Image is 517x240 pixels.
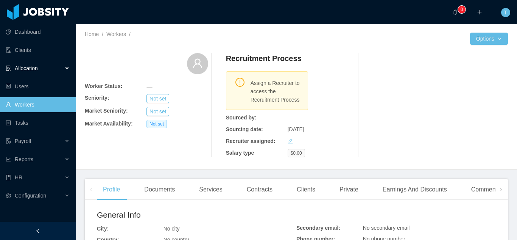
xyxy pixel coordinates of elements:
i: icon: line-chart [6,157,11,162]
i: icon: user [192,58,203,69]
i: icon: setting [6,193,11,198]
i: icon: right [499,188,503,191]
b: Seniority: [85,95,109,101]
i: icon: plus [477,9,482,15]
span: Payroll [15,138,31,144]
div: Private [333,179,364,200]
span: Not set [146,120,167,128]
i: icon: book [6,175,11,180]
a: icon: profileTasks [6,115,70,130]
span: / [129,31,131,37]
b: Market Seniority: [85,108,128,114]
i: icon: edit [288,138,293,144]
span: T [504,8,508,17]
div: Earnings And Discounts [377,179,453,200]
b: Sourcing date: [226,126,263,132]
b: Worker Status: [85,83,122,89]
a: icon: userWorkers [6,97,70,112]
button: Not set [146,94,169,103]
b: City: [97,226,109,232]
b: Salary type [226,150,254,156]
div: Clients [291,179,321,200]
div: Services [193,179,228,200]
div: Contracts [241,179,279,200]
span: Reports [15,156,33,162]
b: Market Availability: [85,121,133,127]
b: Sourced by: [226,115,257,121]
sup: 0 [458,6,466,13]
a: icon: pie-chartDashboard [6,24,70,39]
span: No secondary email [363,225,410,231]
span: No city [164,226,180,232]
a: Workers [106,31,126,37]
span: Allocation [15,65,38,71]
i: icon: file-protect [6,138,11,144]
a: Home [85,31,99,37]
button: Optionsicon: down [470,33,508,45]
div: Comments [465,179,506,200]
i: icon: solution [6,66,11,71]
span: Assign a Recruiter to access the Recruitment Process [251,79,302,104]
h2: General Info [97,209,296,221]
i: icon: bell [453,9,458,15]
button: Not set [146,107,169,116]
div: Profile [97,179,126,200]
b: Recruiter assigned: [226,138,276,144]
span: / [102,31,103,37]
i: icon: exclamation-circle [235,78,244,87]
a: icon: auditClients [6,42,70,58]
div: Documents [138,179,181,200]
i: icon: left [89,188,93,191]
h4: Recruitment Process [226,53,302,64]
b: Secondary email: [296,225,340,231]
span: $0.00 [288,149,305,157]
span: HR [15,174,22,180]
a: icon: robotUsers [6,79,70,94]
span: [DATE] [288,126,304,132]
span: Configuration [15,193,46,199]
